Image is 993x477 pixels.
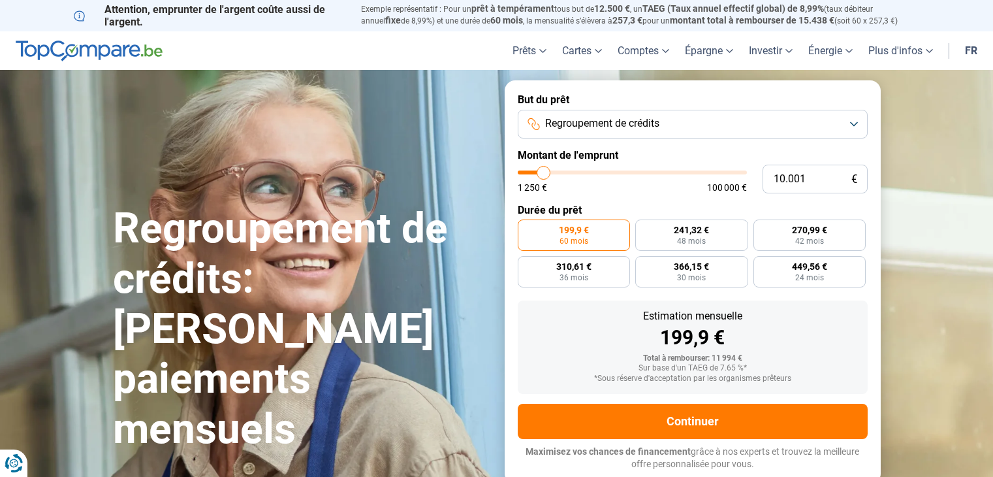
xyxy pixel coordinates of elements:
[518,183,547,192] span: 1 250 €
[526,446,691,457] span: Maximisez vos chances de financement
[518,446,868,471] p: grâce à nos experts et trouvez la meilleure offre personnalisée pour vous.
[642,3,824,14] span: TAEG (Taux annuel effectif global) de 8,99%
[528,374,857,384] div: *Sous réserve d'acceptation par les organismes prêteurs
[471,3,554,14] span: prêt à tempérament
[554,31,610,70] a: Cartes
[490,15,523,25] span: 60 mois
[792,262,827,271] span: 449,56 €
[594,3,630,14] span: 12.500 €
[559,225,589,235] span: 199,9 €
[518,93,868,106] label: But du prêt
[560,274,588,282] span: 36 mois
[528,328,857,348] div: 199,9 €
[677,237,706,245] span: 48 mois
[741,31,800,70] a: Investir
[674,262,709,271] span: 366,15 €
[361,3,920,27] p: Exemple représentatif : Pour un tous but de , un (taux débiteur annuel de 8,99%) et une durée de ...
[560,237,588,245] span: 60 mois
[528,364,857,373] div: Sur base d'un TAEG de 7.65 %*
[518,404,868,439] button: Continuer
[113,204,489,455] h1: Regroupement de crédits: [PERSON_NAME] paiements mensuels
[677,274,706,282] span: 30 mois
[528,311,857,321] div: Estimation mensuelle
[528,354,857,363] div: Total à rembourser: 11 994 €
[707,183,747,192] span: 100 000 €
[545,116,659,131] span: Regroupement de crédits
[518,204,868,216] label: Durée du prêt
[556,262,591,271] span: 310,61 €
[518,149,868,161] label: Montant de l'emprunt
[74,3,345,28] p: Attention, emprunter de l'argent coûte aussi de l'argent.
[670,15,834,25] span: montant total à rembourser de 15.438 €
[505,31,554,70] a: Prêts
[385,15,401,25] span: fixe
[518,110,868,139] button: Regroupement de crédits
[16,41,163,61] img: TopCompare
[792,225,827,235] span: 270,99 €
[800,31,860,70] a: Énergie
[612,15,642,25] span: 257,3 €
[860,31,941,70] a: Plus d'infos
[677,31,741,70] a: Épargne
[795,274,824,282] span: 24 mois
[957,31,985,70] a: fr
[851,174,857,185] span: €
[610,31,677,70] a: Comptes
[795,237,824,245] span: 42 mois
[674,225,709,235] span: 241,32 €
